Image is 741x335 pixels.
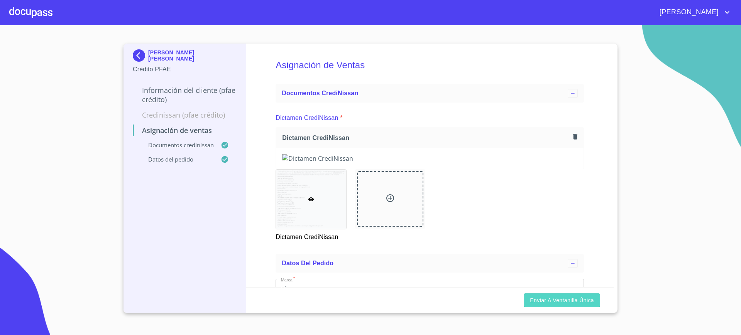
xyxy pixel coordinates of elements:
[133,86,237,104] p: Información del cliente (PFAE crédito)
[276,113,338,123] p: Dictamen CrediNissan
[654,6,722,19] span: [PERSON_NAME]
[276,229,346,242] p: Dictamen CrediNissan
[654,6,732,19] button: account of current user
[133,49,148,62] img: Docupass spot blue
[530,296,594,305] span: Enviar a Ventanilla única
[282,260,333,266] span: Datos del pedido
[133,65,237,74] p: Crédito PFAE
[148,49,237,62] p: [PERSON_NAME] [PERSON_NAME]
[276,84,584,103] div: Documentos CrediNissan
[133,155,221,163] p: Datos del pedido
[276,279,584,300] div: Nissan
[282,90,358,96] span: Documentos CrediNissan
[133,110,237,120] p: Credinissan (PFAE crédito)
[133,141,221,149] p: Documentos CrediNissan
[276,49,584,81] h5: Asignación de Ventas
[282,154,577,163] img: Dictamen CrediNissan
[133,49,237,65] div: [PERSON_NAME] [PERSON_NAME]
[524,293,600,308] button: Enviar a Ventanilla única
[276,254,584,273] div: Datos del pedido
[133,126,237,135] p: Asignación de Ventas
[282,134,570,142] span: Dictamen CrediNissan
